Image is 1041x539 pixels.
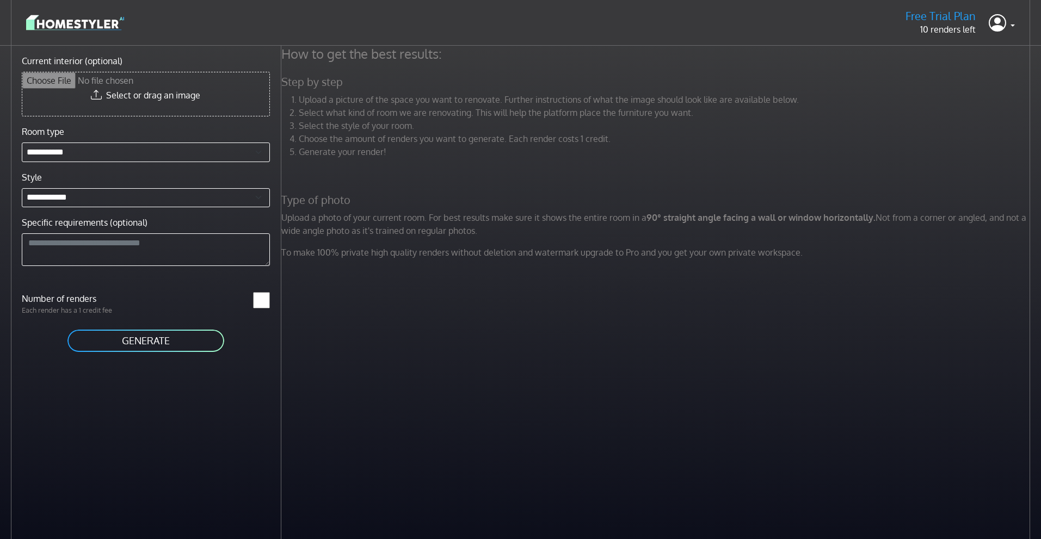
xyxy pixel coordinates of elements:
[22,125,64,138] label: Room type
[66,329,225,353] button: GENERATE
[275,75,1040,89] h5: Step by step
[275,193,1040,207] h5: Type of photo
[15,305,146,315] p: Each render has a 1 credit fee
[906,9,976,23] h5: Free Trial Plan
[906,23,976,36] p: 10 renders left
[299,132,1033,145] li: Choose the amount of renders you want to generate. Each render costs 1 credit.
[299,106,1033,119] li: Select what kind of room we are renovating. This will help the platform place the furniture you w...
[299,119,1033,132] li: Select the style of your room.
[275,211,1040,237] p: Upload a photo of your current room. For best results make sure it shows the entire room in a Not...
[22,171,42,184] label: Style
[26,13,124,32] img: logo-3de290ba35641baa71223ecac5eacb59cb85b4c7fdf211dc9aaecaaee71ea2f8.svg
[646,212,876,223] strong: 90° straight angle facing a wall or window horizontally.
[22,216,147,229] label: Specific requirements (optional)
[15,292,146,305] label: Number of renders
[275,46,1040,62] h4: How to get the best results:
[299,145,1033,158] li: Generate your render!
[22,54,122,67] label: Current interior (optional)
[299,93,1033,106] li: Upload a picture of the space you want to renovate. Further instructions of what the image should...
[275,246,1040,259] p: To make 100% private high quality renders without deletion and watermark upgrade to Pro and you g...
